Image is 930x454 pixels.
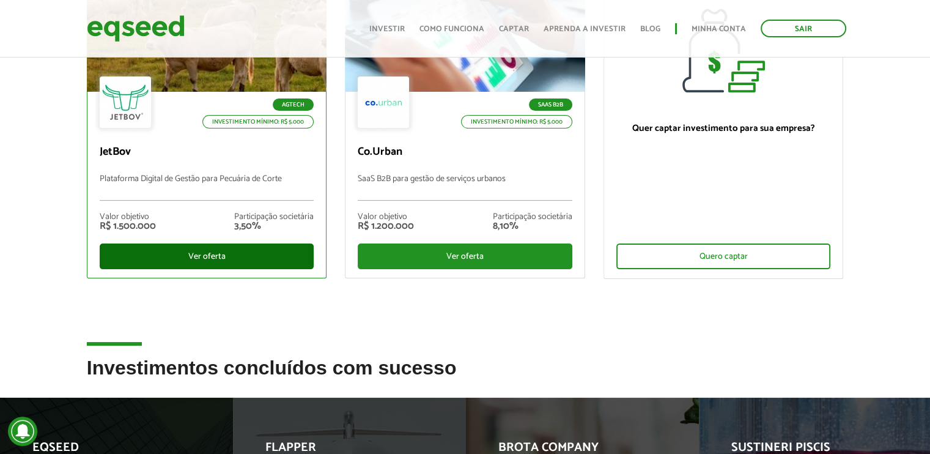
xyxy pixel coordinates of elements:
div: 3,50% [234,221,314,231]
div: Valor objetivo [100,213,156,221]
p: Quer captar investimento para sua empresa? [616,123,831,134]
div: Quero captar [616,244,831,269]
p: JetBov [100,146,314,159]
div: Valor objetivo [358,213,414,221]
p: SaaS B2B [529,99,572,111]
a: Minha conta [692,25,746,33]
div: Ver oferta [358,244,572,269]
div: R$ 1.200.000 [358,221,414,231]
a: Como funciona [419,25,484,33]
div: Participação societária [493,213,572,221]
p: Co.Urban [358,146,572,159]
p: Plataforma Digital de Gestão para Pecuária de Corte [100,174,314,201]
a: Sair [761,20,846,37]
p: Investimento mínimo: R$ 5.000 [461,115,572,128]
div: R$ 1.500.000 [100,221,156,231]
a: Aprenda a investir [544,25,626,33]
p: Investimento mínimo: R$ 5.000 [202,115,314,128]
a: Investir [369,25,405,33]
p: Agtech [273,99,314,111]
h2: Investimentos concluídos com sucesso [87,357,844,397]
div: 8,10% [493,221,572,231]
a: Captar [499,25,529,33]
a: Blog [640,25,660,33]
img: EqSeed [87,12,185,45]
p: SaaS B2B para gestão de serviços urbanos [358,174,572,201]
div: Participação societária [234,213,314,221]
div: Ver oferta [100,244,314,269]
